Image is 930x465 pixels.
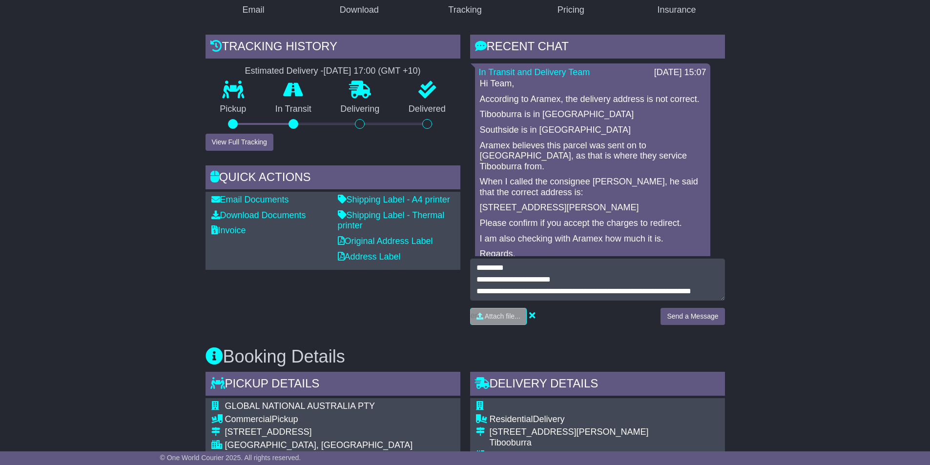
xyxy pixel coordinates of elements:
p: Southside is in [GEOGRAPHIC_DATA] [480,125,705,136]
p: Delivered [394,104,460,115]
div: Delivery Details [470,372,725,398]
a: Original Address Label [338,236,433,246]
div: Tracking history [206,35,460,61]
div: Quick Actions [206,165,460,192]
h3: Booking Details [206,347,725,366]
span: Residential [490,414,533,424]
div: Email [242,3,264,17]
a: Shipping Label - A4 printer [338,195,450,204]
p: Regards, [480,249,705,260]
div: Tibooburra [490,438,649,448]
div: Delivery [490,414,649,425]
div: [DATE] 15:07 [654,67,706,78]
div: [STREET_ADDRESS] [225,427,413,438]
span: GLOBAL NATIONAL AUSTRALIA PTY [225,401,375,411]
a: Email Documents [211,195,289,204]
div: [STREET_ADDRESS][PERSON_NAME] [490,427,649,438]
p: Delivering [326,104,394,115]
a: Invoice [211,225,246,235]
button: Send a Message [661,308,724,325]
div: Pickup [225,414,413,425]
div: Tracking [448,3,481,17]
p: In Transit [261,104,326,115]
div: Pickup Details [206,372,460,398]
p: Pickup [206,104,261,115]
div: [DATE] 17:00 (GMT +10) [324,66,421,77]
p: Aramex believes this parcel was sent on to [GEOGRAPHIC_DATA], as that is where they service Tiboo... [480,141,705,172]
a: In Transit and Delivery Team [479,67,590,77]
div: [GEOGRAPHIC_DATA], [GEOGRAPHIC_DATA] [225,440,413,451]
button: View Full Tracking [206,134,273,151]
div: Pricing [558,3,584,17]
span: Commercial [225,414,272,424]
span: © One World Courier 2025. All rights reserved. [160,454,301,462]
p: Tibooburra is in [GEOGRAPHIC_DATA] [480,109,705,120]
a: Download Documents [211,210,306,220]
p: [STREET_ADDRESS][PERSON_NAME] [480,202,705,213]
div: SOUTHSIDE, [GEOGRAPHIC_DATA] [490,450,649,461]
a: Address Label [338,252,401,262]
p: Hi Team, [480,79,705,89]
div: Download [340,3,379,17]
div: RECENT CHAT [470,35,725,61]
p: When I called the consignee [PERSON_NAME], he said that the correct address is: [480,177,705,198]
p: According to Aramex, the delivery address is not correct. [480,94,705,105]
div: Estimated Delivery - [206,66,460,77]
div: Insurance [658,3,696,17]
a: Shipping Label - Thermal printer [338,210,445,231]
p: Please confirm if you accept the charges to redirect. [480,218,705,229]
p: I am also checking with Aramex how much it is. [480,234,705,244]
